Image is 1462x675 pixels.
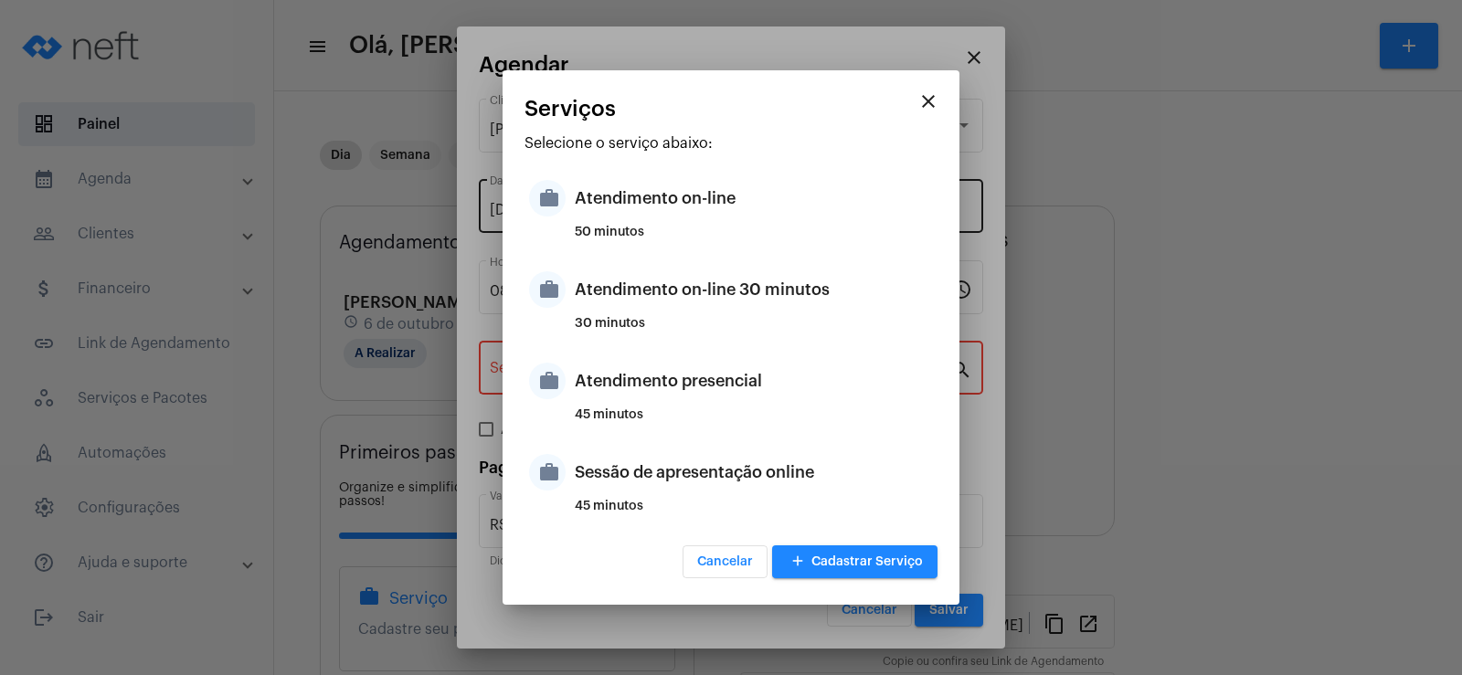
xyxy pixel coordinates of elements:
[575,445,933,500] div: Sessão de apresentação online
[683,545,768,578] button: Cancelar
[575,408,933,436] div: 45 minutos
[772,545,938,578] button: Cadastrar Serviço
[917,90,939,112] mat-icon: close
[524,97,616,121] span: Serviços
[575,226,933,253] div: 50 minutos
[787,555,923,568] span: Cadastrar Serviço
[529,363,566,399] mat-icon: work
[575,500,933,527] div: 45 minutos
[524,135,938,152] p: Selecione o serviço abaixo:
[575,353,933,408] div: Atendimento presencial
[575,171,933,226] div: Atendimento on-line
[575,262,933,317] div: Atendimento on-line 30 minutos
[529,271,566,308] mat-icon: work
[575,317,933,344] div: 30 minutos
[529,180,566,216] mat-icon: work
[529,454,566,490] mat-icon: work
[697,555,753,568] span: Cancelar
[787,550,809,575] mat-icon: add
